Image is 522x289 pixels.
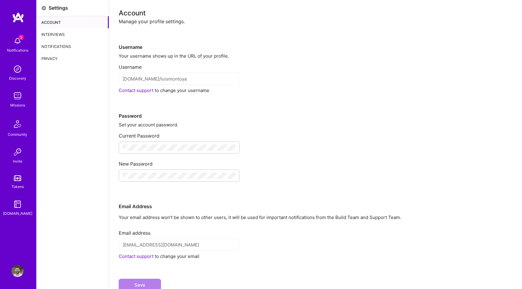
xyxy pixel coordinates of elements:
div: Discovery [9,75,26,81]
div: Privacy [37,52,109,65]
img: tokens [14,175,21,181]
div: Current Password [119,128,512,139]
img: Invite [11,146,24,158]
div: Password [119,94,512,119]
div: [DOMAIN_NAME] [3,210,32,217]
div: Email address [119,225,512,236]
div: Set your account password. [119,122,512,128]
div: Community [8,131,27,138]
img: bell [11,35,24,47]
div: Your username shows up in the URL of your profile. [119,53,512,59]
div: Interviews [37,28,109,40]
div: Tokens [11,183,24,190]
a: Contact support [119,87,153,93]
a: Contact support [119,253,153,259]
div: Manage your profile settings. [119,18,512,25]
div: Missions [10,102,25,108]
div: to change your username [119,87,512,94]
i: icon Settings [41,6,46,11]
div: Username [119,59,512,70]
img: teamwork [11,90,24,102]
img: User Avatar [11,265,24,277]
div: Account [37,16,109,28]
img: logo [12,12,24,23]
div: Email Address [119,184,512,210]
div: Invite [13,158,22,164]
div: New Password [119,156,512,167]
span: 3 [19,35,24,40]
div: Username [119,25,512,50]
img: guide book [11,198,24,210]
img: Community [10,117,25,131]
div: Account [119,10,512,16]
a: User Avatar [10,265,25,277]
img: discovery [11,63,24,75]
div: to change your email [119,253,512,259]
div: Settings [49,5,68,11]
p: Your email address won’t be shown to other users, it will be used for important notifications fro... [119,214,512,221]
div: Notifications [7,47,28,53]
div: Notifications [37,40,109,52]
